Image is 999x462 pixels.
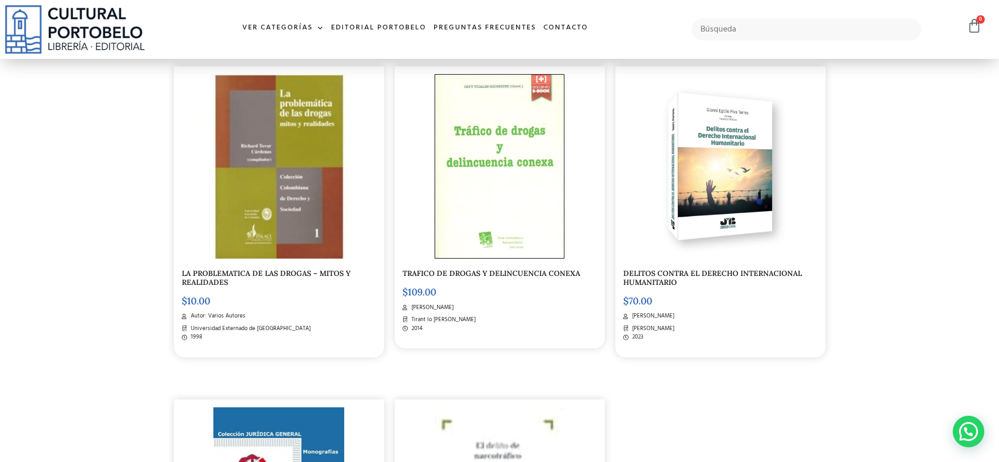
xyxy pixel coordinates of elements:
[623,295,629,307] span: $
[403,286,436,298] bdi: 109.00
[630,312,674,321] span: [PERSON_NAME]
[435,74,564,259] img: trafico_de_drogas-2.jpg
[239,17,327,39] a: Ver Categorías
[630,333,643,342] span: 2023
[188,312,245,321] span: Autor: Varios Autores
[976,15,985,24] span: 0
[327,17,430,39] a: Editorial Portobelo
[187,74,372,259] img: la_problematica_de_las_drogas-2.jpg
[623,295,652,307] bdi: 70.00
[409,324,423,333] span: 2014
[692,18,922,40] input: Búsqueda
[182,269,351,287] a: LA PROBLEMATICA DE LAS DROGAS – MITOS Y REALIDADES
[430,17,540,39] a: Preguntas frecuentes
[188,324,311,333] span: Universidad Externado de [GEOGRAPHIC_DATA]
[403,269,580,278] a: TRAFICO DE DROGAS Y DELINCUENCIA CONEXA
[540,17,592,39] a: Contacto
[409,303,454,312] span: [PERSON_NAME]
[409,315,476,324] span: Tirant lo [PERSON_NAME]
[623,269,802,287] a: DELITOS CONTRA EL DERECHO INTERNACIONAL HUMANITARIO
[182,295,210,307] bdi: 10.00
[630,324,674,333] span: [PERSON_NAME]
[188,333,202,342] span: 1998
[967,18,982,34] a: 0
[182,295,187,307] span: $
[403,286,408,298] span: $
[643,74,797,259] img: 978-84-19580-52-8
